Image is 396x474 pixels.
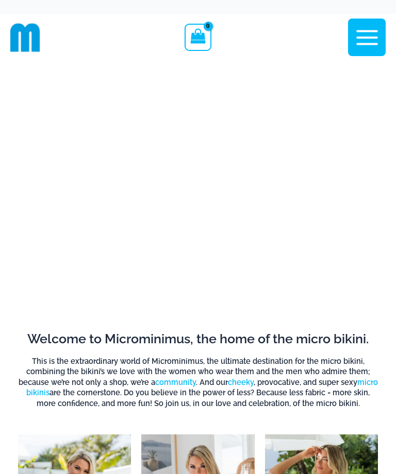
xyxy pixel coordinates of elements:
h2: Welcome to Microminimus, the home of the micro bikini. [18,330,378,347]
h6: This is the extraordinary world of Microminimus, the ultimate destination for the micro bikini, c... [18,356,378,409]
a: cheeky [228,378,254,387]
a: community [155,378,196,387]
a: View Shopping Cart, empty [185,24,211,50]
img: cropped mm emblem [10,23,40,52]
